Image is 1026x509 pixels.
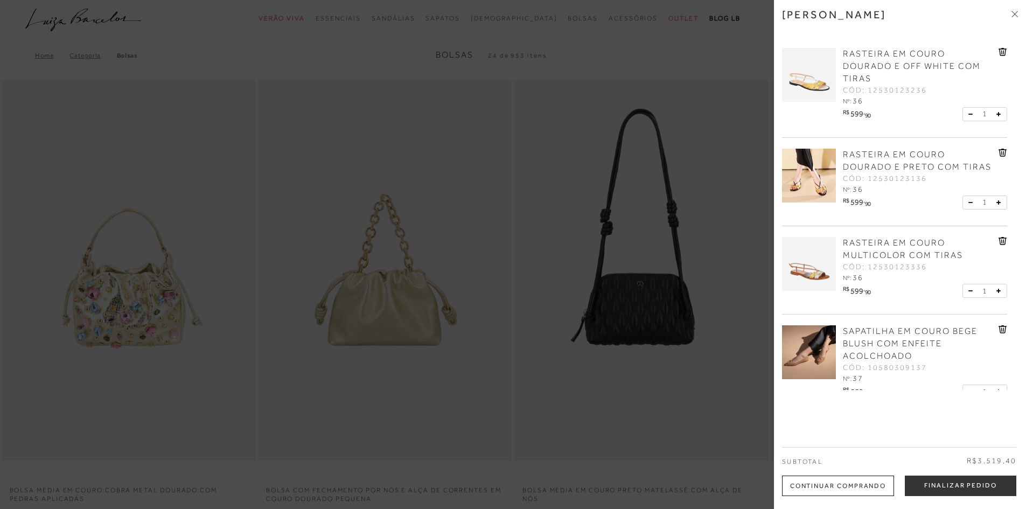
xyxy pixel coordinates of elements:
button: Finalizar Pedido [905,476,1016,496]
i: , [863,109,871,115]
span: R$3.519,40 [967,456,1016,466]
i: , [863,387,871,393]
i: , [863,198,871,204]
span: 90 [865,289,871,295]
span: CÓD: 12530123236 [843,85,927,96]
span: 1 [982,386,987,398]
span: CÓD: 12530123336 [843,262,927,273]
span: Subtotal [782,458,822,465]
i: R$ [843,198,849,204]
a: RASTEIRA EM COURO MULTICOLOR COM TIRAS [843,237,996,262]
img: RASTEIRA EM COURO MULTICOLOR COM TIRAS [782,237,836,291]
span: 599 [850,287,863,295]
span: Nº: [843,186,851,193]
img: SAPATILHA EM COURO BEGE BLUSH COM ENFEITE ACOLCHOADO [782,325,836,379]
span: 1 [982,108,987,120]
span: 599 [850,198,863,206]
span: 36 [853,96,863,105]
div: Continuar Comprando [782,476,894,496]
i: R$ [843,387,849,393]
span: Nº: [843,375,851,382]
span: 1 [982,285,987,297]
span: 36 [853,273,863,282]
span: 36 [853,185,863,193]
span: 37 [853,374,863,382]
span: 90 [865,112,871,118]
span: Nº: [843,97,851,105]
i: , [863,286,871,292]
h3: [PERSON_NAME] [782,8,887,21]
a: SAPATILHA EM COURO BEGE BLUSH COM ENFEITE ACOLCHOADO [843,325,996,362]
span: CÓD: 12530123136 [843,173,927,184]
span: Nº: [843,274,851,282]
i: R$ [843,286,849,292]
span: RASTEIRA EM COURO MULTICOLOR COM TIRAS [843,238,963,260]
span: CÓD: 10580309137 [843,362,927,373]
span: RASTEIRA EM COURO DOURADO E PRETO COM TIRAS [843,150,992,172]
span: SAPATILHA EM COURO BEGE BLUSH COM ENFEITE ACOLCHOADO [843,326,978,361]
span: 90 [865,200,871,207]
a: RASTEIRA EM COURO DOURADO E PRETO COM TIRAS [843,149,996,173]
a: RASTEIRA EM COURO DOURADO E OFF WHITE COM TIRAS [843,48,996,85]
img: RASTEIRA EM COURO DOURADO E OFF WHITE COM TIRAS [782,48,836,102]
span: 90 [865,389,871,396]
span: 599 [850,109,863,118]
span: RASTEIRA EM COURO DOURADO E OFF WHITE COM TIRAS [843,49,981,83]
img: RASTEIRA EM COURO DOURADO E PRETO COM TIRAS [782,149,836,203]
span: 1 [982,197,987,208]
span: 559 [850,387,863,396]
i: R$ [843,109,849,115]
